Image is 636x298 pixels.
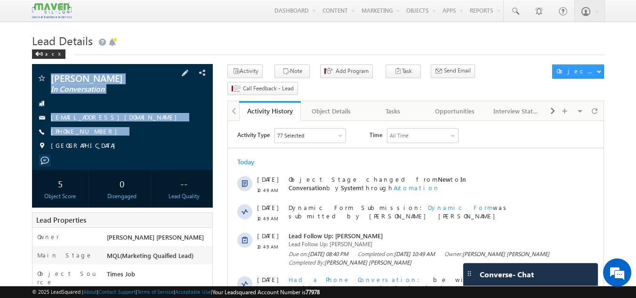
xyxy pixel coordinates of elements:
div: Object Actions [556,67,596,75]
span: Call Feedback - Lead [243,84,294,93]
div: Object Score [34,192,87,201]
span: [DATE] 10:49 AM [178,189,219,196]
a: [EMAIL_ADDRESS][DOMAIN_NAME] [51,113,182,121]
div: All Time [162,10,181,19]
span: 10:49 AM [29,65,57,73]
span: [DATE] [29,154,50,163]
span: [PERSON_NAME] [PERSON_NAME] [85,189,172,196]
a: Acceptable Use [175,289,211,295]
span: +5 [352,162,362,174]
div: Times Job [105,269,213,282]
span: [DATE] 10:49 AM [166,129,207,137]
span: Had a Phone Conversation [61,154,198,162]
span: Sent email with subject [61,258,237,266]
span: Add Program [336,67,369,75]
span: [DATE] [29,224,50,232]
span: [PERSON_NAME] [PERSON_NAME]([PERSON_NAME][EMAIL_ADDRESS][DOMAIN_NAME]) [61,232,319,249]
span: Dynamic Form Submission: was submitted by [PERSON_NAME] [PERSON_NAME] [61,82,336,99]
div: Object Details [308,105,354,117]
div: Back [32,49,65,59]
span: In Conversation [51,85,162,94]
a: Object Details [301,101,362,121]
span: Activity Type [9,7,42,21]
span: 02:56 PM [29,234,57,243]
span: [GEOGRAPHIC_DATA] [51,141,120,151]
span: Guddi([EMAIL_ADDRESS][DOMAIN_NAME]) [61,224,274,240]
span: [DATE] [29,54,50,63]
img: Custom Logo [32,2,72,19]
button: Object Actions [552,64,604,79]
div: Earlier This Week [9,206,60,215]
a: Tasks [362,101,424,121]
span: [PHONE_NUMBER] [51,127,122,137]
span: Lead Properties [36,215,86,225]
span: Lead Follow Up: [PERSON_NAME] [61,119,336,128]
div: Today [9,37,40,45]
a: Terms of Service [137,289,174,295]
div: Interview Status [493,105,539,117]
a: About [83,289,97,295]
span: 77978 [306,289,320,296]
div: MQL(Marketing Quaified Lead) [105,251,213,264]
span: Welcome to the Executive MTech in VLSI Design - Your Journey Begins Now! [61,258,330,282]
div: Tasks [370,105,416,117]
span: In Conversation [61,54,238,71]
span: 10:49 AM [29,93,57,102]
span: New [210,54,223,62]
a: Interview Status [486,101,547,121]
label: Object Source [37,269,98,286]
a: Activity History [239,101,301,121]
button: Activity [227,64,263,78]
span: Lead Details [32,33,93,48]
span: Converse - Chat [480,270,534,279]
div: Lead Quality [158,192,210,201]
span: Automation [166,63,212,71]
div: Opportunities [432,105,477,117]
span: [PERSON_NAME] [PERSON_NAME] [234,129,322,137]
a: Opportunities [424,101,486,121]
button: Note [274,64,310,78]
div: 0 [96,175,148,192]
span: [DATE] [29,111,50,119]
span: 10:49 AM [29,165,57,174]
span: 08:39 PM [29,268,57,277]
div: Sales Activity,Program,Email Bounced,Email Link Clicked,Email Marked Spam & 72 more.. [47,8,118,22]
span: [PERSON_NAME] [51,73,162,83]
span: [PERSON_NAME] [PERSON_NAME] [107,233,204,241]
img: carter-drag [466,270,473,277]
div: 77 Selected [49,10,76,19]
span: Time [142,7,154,21]
span: Added by on [61,189,336,197]
div: by [PERSON_NAME]<[EMAIL_ADDRESS][DOMAIN_NAME]>. [61,258,336,290]
span: [DATE] 08:40 PM [80,129,121,137]
span: Automation [83,258,129,266]
button: Add Program [320,64,373,78]
span: [PERSON_NAME] [PERSON_NAME] [97,138,184,145]
span: be with ece 7 cgpa working is ust global having 4.5 years work exp. looking for iit pd course ask... [61,154,325,188]
div: 5 [34,175,87,192]
button: Call Feedback - Lead [227,82,298,96]
label: Owner [37,233,59,241]
label: Main Stage [37,251,93,259]
a: Back [32,49,70,57]
span: Lead Follow Up: [PERSON_NAME] [61,111,336,119]
span: Completed By: [61,137,184,146]
span: [DATE] [29,82,50,91]
span: Object Stage changed from to by through [61,54,238,71]
span: Your Leadsquared Account Number is [212,289,320,296]
span: Due on: [61,129,121,137]
span: System [113,63,134,71]
div: Activity History [246,106,294,115]
div: -- [158,175,210,192]
span: Dynamic Form [200,82,265,90]
span: Send Email [444,66,471,75]
span: © 2025 LeadSquared | | | | | [32,288,320,297]
span: Guddi [127,241,144,249]
span: Completed on: [130,129,207,137]
span: [DATE] [29,258,50,266]
button: Send Email [431,64,475,78]
div: Disengaged [96,192,148,201]
a: Contact Support [98,289,136,295]
span: 10:49 AM [29,121,57,130]
button: Task [386,64,421,78]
